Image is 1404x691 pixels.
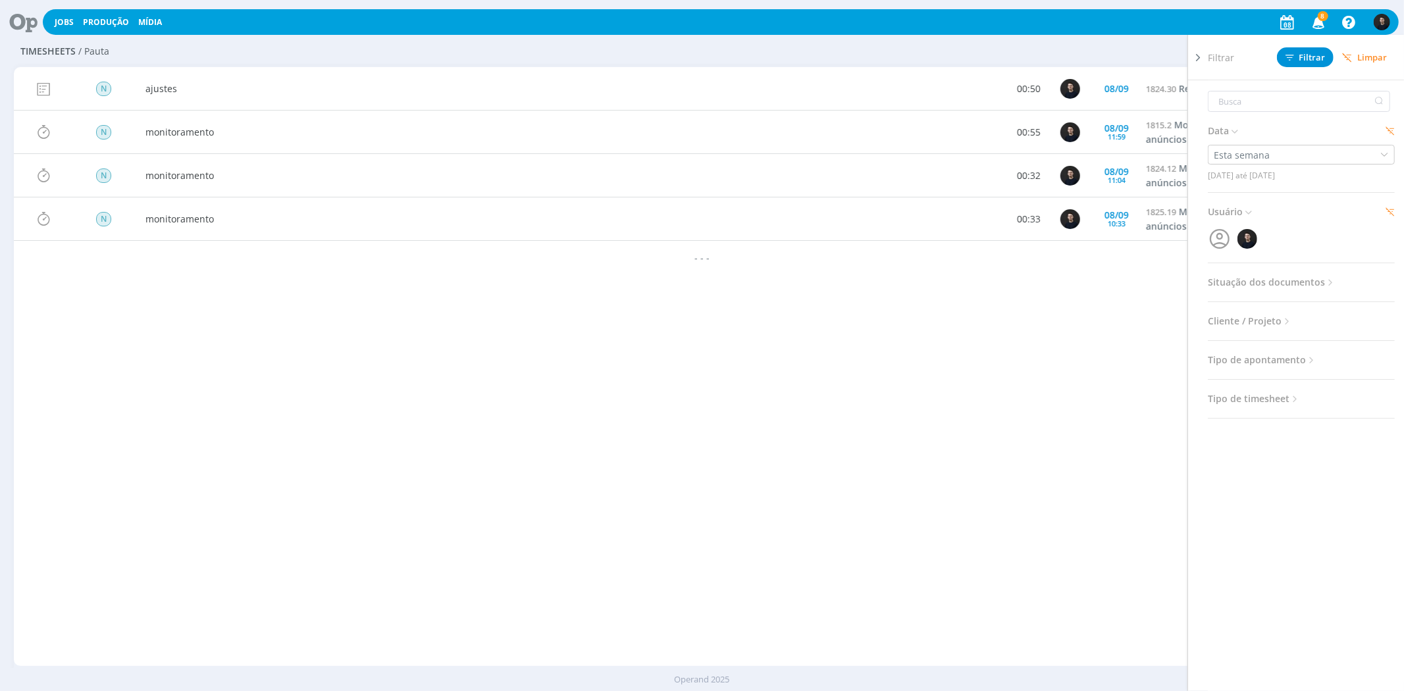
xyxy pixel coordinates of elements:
[1286,53,1326,62] span: Filtrar
[96,168,111,183] span: N
[1180,82,1261,95] span: Relatórios digitais
[1147,207,1177,218] span: 1825.19
[1208,351,1317,369] span: Tipo de apontamento
[1061,209,1081,229] img: C
[83,16,129,28] a: Produção
[1108,176,1126,184] div: 11:04
[1277,47,1334,67] button: Filtrar
[1147,162,1265,190] a: 1824.12Monitoramento de anúncios Enlist 2025
[1147,205,1265,234] a: 1825.19Monitoramento de anúncios Cordius 2025
[1214,148,1272,162] div: Esta semana
[1105,124,1129,133] div: 08/09
[1208,274,1336,291] span: Situação dos documentos
[1208,91,1390,112] input: Busca
[96,82,111,96] span: N
[1105,211,1129,220] div: 08/09
[20,46,76,57] span: Timesheets
[1018,125,1041,139] a: 00:55
[1108,133,1126,140] div: 11:59
[1108,220,1126,227] div: 10:33
[1018,82,1041,95] a: 00:50
[1061,122,1081,142] img: C
[145,82,177,95] a: ajustes
[96,212,111,226] span: N
[1061,166,1081,186] img: C
[1105,167,1129,176] div: 08/09
[1373,11,1391,34] button: C
[134,17,166,28] button: Mídia
[1018,168,1041,182] a: 00:32
[1061,79,1081,99] img: C
[1334,48,1395,67] button: Limpar
[138,16,162,28] a: Mídia
[1208,390,1301,407] span: Tipo de timesheet
[1147,163,1177,175] span: 1824.12
[1208,170,1395,182] div: [DATE] até [DATE]
[145,212,214,226] a: monitoramento
[79,17,133,28] button: Produção
[1147,118,1265,147] a: 1815.2Monitoramentos anúncios Pioneer 2025
[1209,148,1272,162] div: Esta semana
[55,16,74,28] a: Jobs
[1208,203,1254,220] span: Usuário
[1018,212,1041,226] a: 00:33
[145,125,214,139] a: monitoramento
[145,168,214,182] a: monitoramento
[51,17,78,28] button: Jobs
[1318,11,1328,21] span: 8
[14,241,1390,274] div: - - -
[1374,14,1390,30] img: C
[1147,83,1177,95] span: 1824.30
[1147,82,1261,96] a: 1824.30Relatórios digitais
[1237,229,1257,249] img: C
[96,125,111,140] span: N
[78,46,109,57] span: / Pauta
[1342,53,1387,63] span: Limpar
[1304,11,1331,34] button: 8
[1208,313,1293,330] span: Cliente / Projeto
[1208,122,1240,140] span: Data
[1147,120,1172,132] span: 1815.2
[1105,84,1129,93] div: 08/09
